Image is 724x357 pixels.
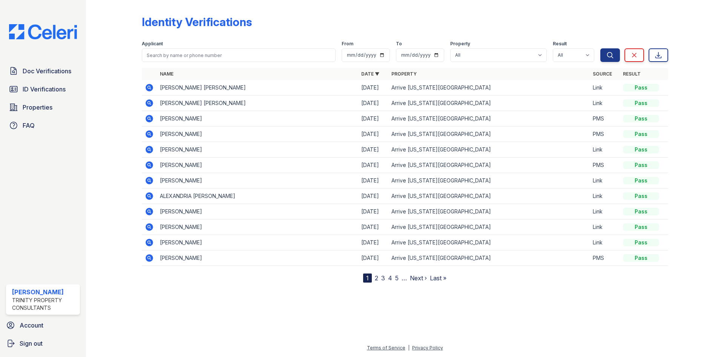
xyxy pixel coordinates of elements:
td: [DATE] [358,80,388,96]
td: Link [590,204,620,219]
td: PMS [590,158,620,173]
td: Link [590,96,620,111]
label: To [396,41,402,47]
a: 2 [375,274,378,282]
a: Next › [410,274,427,282]
label: Property [450,41,470,47]
td: [PERSON_NAME] [157,204,358,219]
div: Pass [623,208,659,215]
td: PMS [590,250,620,266]
td: Arrive [US_STATE][GEOGRAPHIC_DATA] [388,219,590,235]
td: [PERSON_NAME] [157,250,358,266]
td: Link [590,80,620,96]
a: Source [593,71,612,77]
td: [PERSON_NAME] [PERSON_NAME] [157,96,358,111]
td: PMS [590,127,620,142]
td: Arrive [US_STATE][GEOGRAPHIC_DATA] [388,127,590,142]
span: ID Verifications [23,85,66,94]
div: | [408,345,410,351]
a: Properties [6,100,80,115]
td: [PERSON_NAME] [157,158,358,173]
td: ALEXANDRIA [PERSON_NAME] [157,189,358,204]
div: Pass [623,84,659,91]
td: [DATE] [358,96,388,111]
div: Pass [623,239,659,246]
td: Arrive [US_STATE][GEOGRAPHIC_DATA] [388,96,590,111]
td: Arrive [US_STATE][GEOGRAPHIC_DATA] [388,250,590,266]
td: [DATE] [358,158,388,173]
a: 5 [395,274,399,282]
div: 1 [363,274,372,283]
td: Link [590,219,620,235]
td: [DATE] [358,127,388,142]
input: Search by name or phone number [142,48,336,62]
div: Pass [623,177,659,184]
a: ID Verifications [6,82,80,97]
label: From [342,41,353,47]
div: Pass [623,223,659,231]
td: PMS [590,111,620,127]
div: Pass [623,254,659,262]
td: [DATE] [358,250,388,266]
a: Doc Verifications [6,63,80,79]
a: Property [391,71,417,77]
td: Arrive [US_STATE][GEOGRAPHIC_DATA] [388,158,590,173]
a: FAQ [6,118,80,133]
td: [DATE] [358,111,388,127]
img: CE_Logo_Blue-a8612792a0a2168367f1c8372b55b34899dd931a85d93a1a3d3e32e68fde9ad4.png [3,24,83,39]
td: [DATE] [358,189,388,204]
td: Arrive [US_STATE][GEOGRAPHIC_DATA] [388,80,590,96]
div: Pass [623,192,659,200]
label: Result [553,41,567,47]
td: Arrive [US_STATE][GEOGRAPHIC_DATA] [388,204,590,219]
td: Link [590,173,620,189]
span: Account [20,321,43,330]
td: [DATE] [358,173,388,189]
div: Identity Verifications [142,15,252,29]
a: 3 [381,274,385,282]
td: [PERSON_NAME] [157,142,358,158]
div: [PERSON_NAME] [12,287,77,297]
a: Account [3,318,83,333]
div: Pass [623,115,659,122]
td: [DATE] [358,204,388,219]
td: [PERSON_NAME] [PERSON_NAME] [157,80,358,96]
td: [PERSON_NAME] [157,173,358,189]
td: [DATE] [358,219,388,235]
a: Result [623,71,641,77]
td: Link [590,235,620,250]
td: [PERSON_NAME] [157,219,358,235]
td: [DATE] [358,235,388,250]
a: Last » [430,274,446,282]
label: Applicant [142,41,163,47]
span: FAQ [23,121,35,130]
td: [PERSON_NAME] [157,235,358,250]
a: Privacy Policy [412,345,443,351]
div: Trinity Property Consultants [12,297,77,312]
span: Properties [23,103,52,112]
a: Date ▼ [361,71,379,77]
td: [PERSON_NAME] [157,127,358,142]
td: [DATE] [358,142,388,158]
td: Arrive [US_STATE][GEOGRAPHIC_DATA] [388,142,590,158]
div: Pass [623,146,659,153]
div: Pass [623,130,659,138]
a: Name [160,71,173,77]
span: … [402,274,407,283]
a: Sign out [3,336,83,351]
a: Terms of Service [367,345,405,351]
td: Arrive [US_STATE][GEOGRAPHIC_DATA] [388,111,590,127]
td: Link [590,189,620,204]
div: Pass [623,99,659,107]
td: Arrive [US_STATE][GEOGRAPHIC_DATA] [388,189,590,204]
div: Pass [623,161,659,169]
td: [PERSON_NAME] [157,111,358,127]
td: Arrive [US_STATE][GEOGRAPHIC_DATA] [388,235,590,250]
td: Link [590,142,620,158]
span: Sign out [20,339,43,348]
a: 4 [388,274,392,282]
td: Arrive [US_STATE][GEOGRAPHIC_DATA] [388,173,590,189]
span: Doc Verifications [23,66,71,76]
